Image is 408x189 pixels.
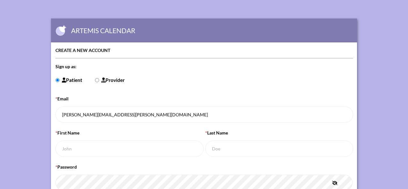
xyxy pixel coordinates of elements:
button: *Password [332,180,338,186]
input: *Last Name [205,141,353,157]
input: Provider [95,78,99,82]
a: ARTEMIS CALENDAR [55,23,135,38]
label: Email [55,96,353,117]
input: Patient [55,78,60,82]
input: *First Name [55,141,204,157]
img: Logo [55,25,67,36]
input: *Email [55,106,353,123]
h3: CREATE A NEW ACCOUNT [55,47,353,54]
label: Last Name [205,130,353,151]
span: ARTEMIS CALENDAR [71,23,135,38]
label: First Name [55,130,204,151]
strong: Sign up as: [55,64,76,69]
span: Provider [101,76,125,84]
span: Patient [62,76,82,84]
